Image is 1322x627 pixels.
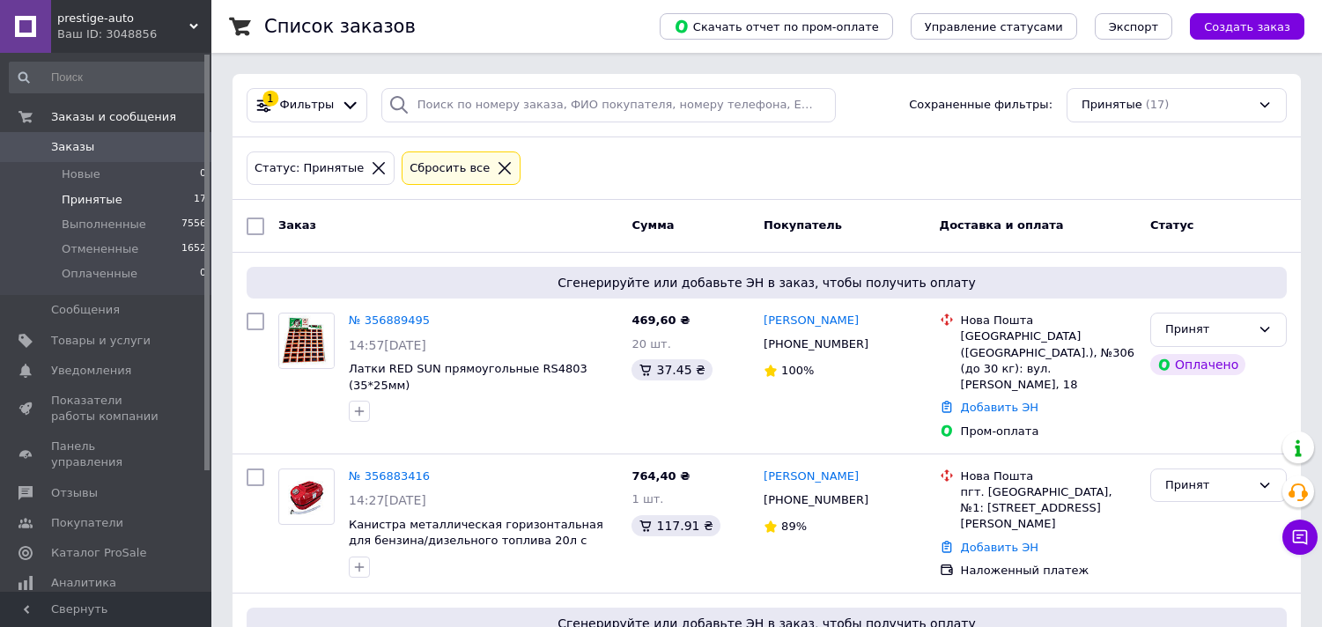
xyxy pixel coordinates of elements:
span: Товары и услуги [51,333,151,349]
span: 17 [194,192,206,208]
div: 117.91 ₴ [631,515,720,536]
span: Покупатель [764,218,842,232]
span: Управление статусами [925,20,1063,33]
div: Наложенный платеж [961,563,1136,579]
span: Принятые [1082,97,1142,114]
div: Сбросить все [406,159,493,178]
span: Заказы и сообщения [51,109,176,125]
span: Панель управления [51,439,163,470]
a: [PERSON_NAME] [764,313,859,329]
span: Создать заказ [1204,20,1290,33]
span: Новые [62,166,100,182]
h1: Список заказов [264,16,416,37]
span: 1652 [181,241,206,257]
span: Принятые [62,192,122,208]
img: Фото товару [279,315,334,367]
a: Латки RED SUN прямоугольные RS4803 (35*25мм) [349,362,587,392]
span: Покупатели [51,515,123,531]
div: 1 [262,91,278,107]
button: Скачать отчет по пром-оплате [660,13,893,40]
button: Управление статусами [911,13,1077,40]
a: Фото товару [278,468,335,525]
span: Сгенерируйте или добавьте ЭН в заказ, чтобы получить оплату [254,274,1280,291]
span: Статус [1150,218,1194,232]
div: [PHONE_NUMBER] [760,333,872,356]
a: № 356883416 [349,469,430,483]
span: 469,60 ₴ [631,313,690,327]
span: Отмененные [62,241,138,257]
span: Сумма [631,218,674,232]
span: 100% [781,364,814,377]
span: Отзывы [51,485,98,501]
a: Канистра металлическая горизонтальная для бензина/дизельного топлива 20л с лейкой (Flagmus) [349,518,603,564]
span: prestige-auto [57,11,189,26]
div: Статус: Принятые [251,159,367,178]
span: Доставка и оплата [940,218,1064,232]
a: Создать заказ [1172,19,1304,33]
span: Показатели работы компании [51,393,163,424]
input: Поиск [9,62,208,93]
div: Ваш ID: 3048856 [57,26,211,42]
div: пгт. [GEOGRAPHIC_DATA], №1: [STREET_ADDRESS][PERSON_NAME] [961,484,1136,533]
div: Нова Пошта [961,468,1136,484]
span: Фильтры [280,97,335,114]
button: Экспорт [1095,13,1172,40]
span: Заказы [51,139,94,155]
span: Уведомления [51,363,131,379]
span: 14:27[DATE] [349,493,426,507]
img: Фото товару [279,476,334,518]
a: [PERSON_NAME] [764,468,859,485]
div: Оплачено [1150,354,1245,375]
a: Фото товару [278,313,335,369]
span: Каталог ProSale [51,545,146,561]
span: Скачать отчет по пром-оплате [674,18,879,34]
span: 20 шт. [631,337,670,350]
div: 37.45 ₴ [631,359,712,380]
a: Добавить ЭН [961,541,1038,554]
span: 0 [200,266,206,282]
span: Экспорт [1109,20,1158,33]
div: [PHONE_NUMBER] [760,489,872,512]
a: № 356889495 [349,313,430,327]
div: Принят [1165,321,1251,339]
a: Добавить ЭН [961,401,1038,414]
span: Сохраненные фильтры: [909,97,1052,114]
span: 1 шт. [631,492,663,505]
div: Принят [1165,476,1251,495]
span: 89% [781,520,807,533]
div: Пром-оплата [961,424,1136,439]
span: 764,40 ₴ [631,469,690,483]
input: Поиск по номеру заказа, ФИО покупателя, номеру телефона, Email, номеру накладной [381,88,836,122]
span: Оплаченные [62,266,137,282]
span: 7556 [181,217,206,232]
span: 14:57[DATE] [349,338,426,352]
span: Выполненные [62,217,146,232]
button: Чат с покупателем [1282,520,1318,555]
button: Создать заказ [1190,13,1304,40]
span: Заказ [278,218,316,232]
div: [GEOGRAPHIC_DATA] ([GEOGRAPHIC_DATA].), №306 (до 30 кг): вул. [PERSON_NAME], 18 [961,328,1136,393]
span: Сообщения [51,302,120,318]
span: Аналитика [51,575,116,591]
div: Нова Пошта [961,313,1136,328]
span: (17) [1146,98,1170,111]
span: 0 [200,166,206,182]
